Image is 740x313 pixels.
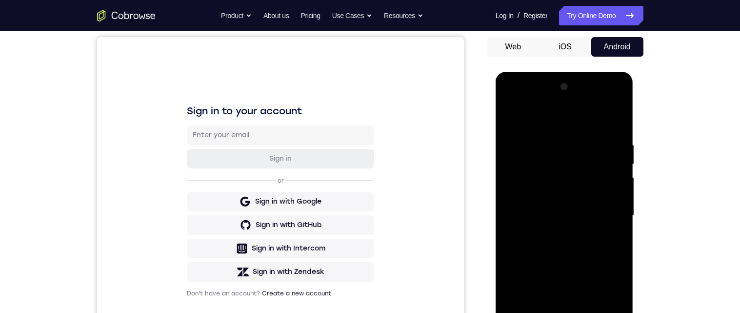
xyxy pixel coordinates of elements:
button: Product [221,6,252,25]
div: Sign in with Zendesk [156,230,227,240]
p: or [179,140,189,147]
a: Log In [496,6,514,25]
button: Sign in with Google [90,155,277,174]
button: Use Cases [332,6,372,25]
div: Sign in with Google [158,160,224,169]
button: Sign in with GitHub [90,178,277,198]
a: Try Online Demo [559,6,643,25]
a: Pricing [300,6,320,25]
a: Go to the home page [97,10,156,21]
button: Sign in with Zendesk [90,225,277,245]
button: Resources [384,6,423,25]
button: iOS [539,37,591,57]
div: Sign in with GitHub [159,183,224,193]
a: About us [263,6,289,25]
button: Android [591,37,643,57]
p: Don't have an account? [90,252,277,260]
a: Create a new account [165,253,234,260]
div: Sign in with Intercom [155,207,228,216]
button: Web [487,37,540,57]
a: Register [523,6,547,25]
span: / [518,10,520,21]
button: Sign in with Intercom [90,202,277,221]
